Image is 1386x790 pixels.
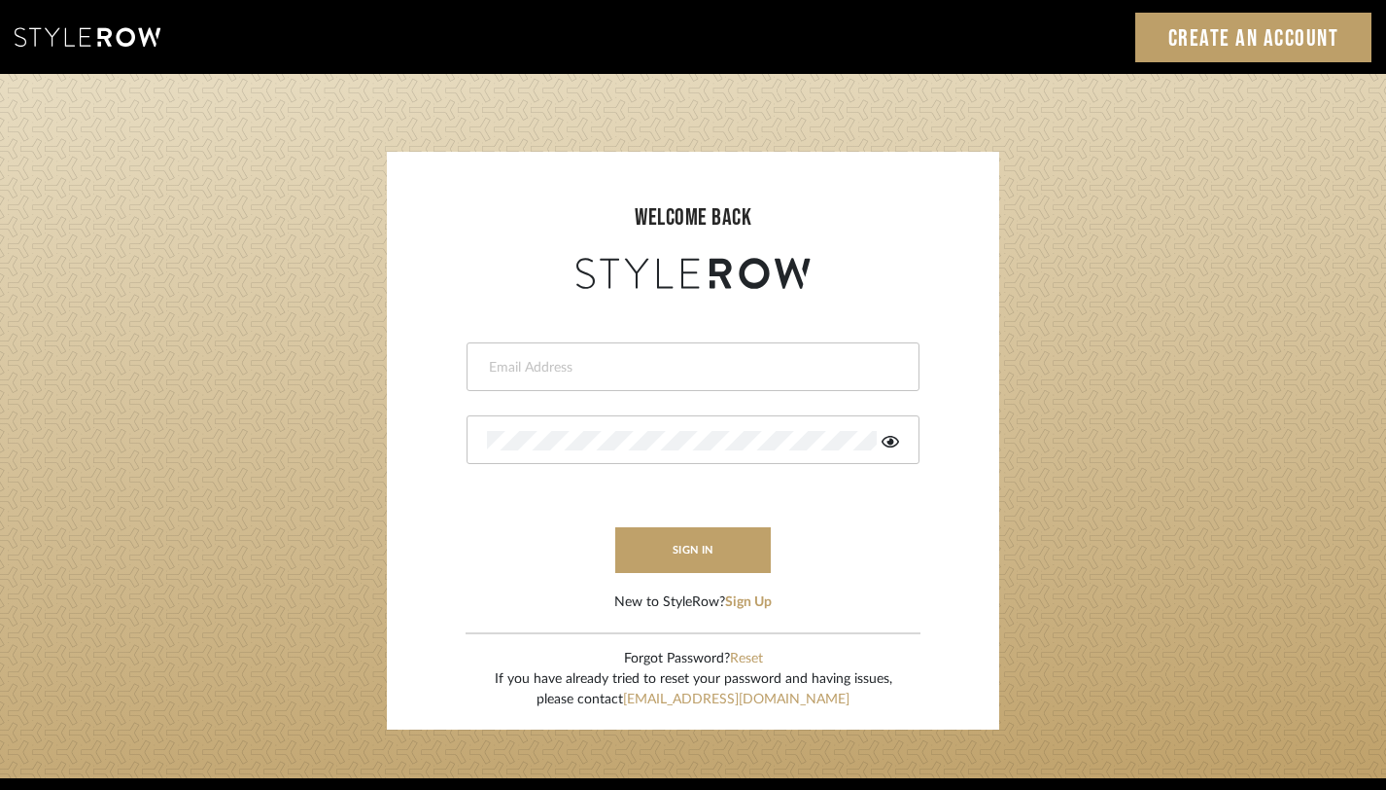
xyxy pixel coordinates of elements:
[615,527,771,573] button: sign in
[495,649,892,669] div: Forgot Password?
[623,693,849,706] a: [EMAIL_ADDRESS][DOMAIN_NAME]
[725,592,772,613] button: Sign Up
[614,592,772,613] div: New to StyleRow?
[1135,13,1372,62] a: Create an Account
[495,669,892,710] div: If you have already tried to reset your password and having issues, please contact
[406,200,980,235] div: welcome back
[730,649,763,669] button: Reset
[487,358,894,377] input: Email Address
